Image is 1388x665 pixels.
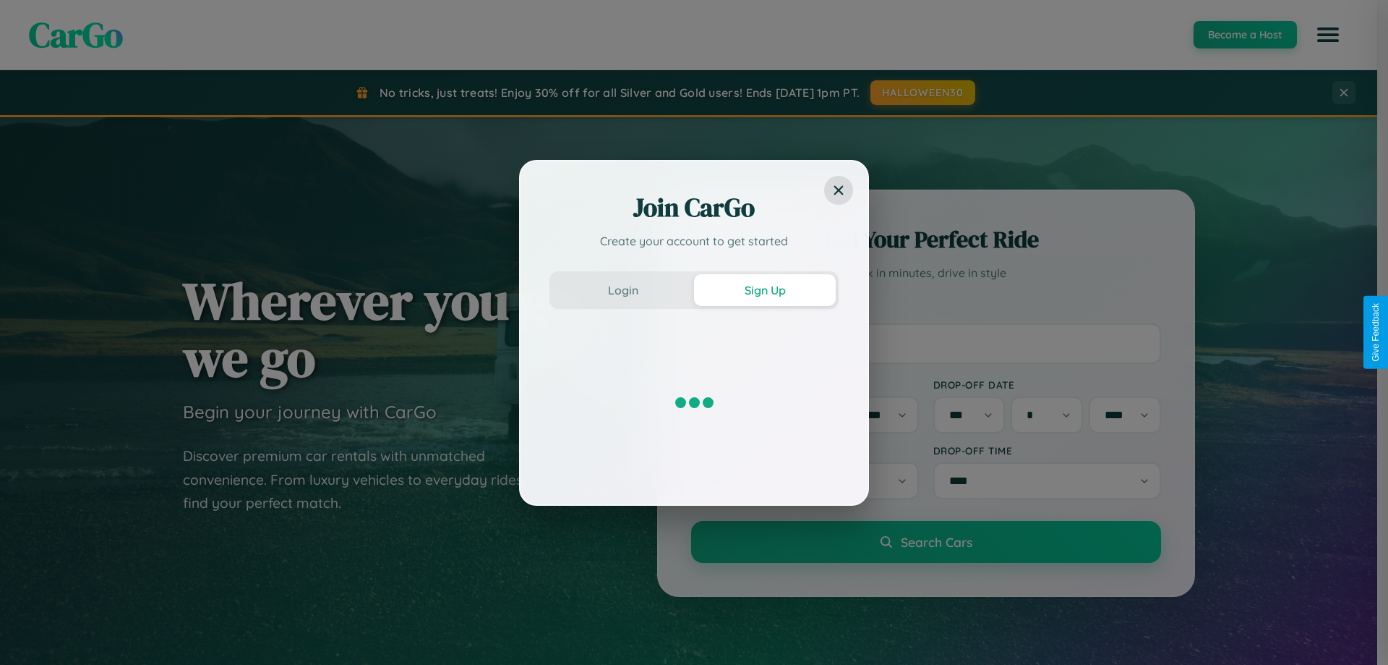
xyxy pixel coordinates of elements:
div: Give Feedback [1371,303,1381,362]
h2: Join CarGo [549,190,839,225]
p: Create your account to get started [549,232,839,250]
button: Sign Up [694,274,836,306]
button: Login [552,274,694,306]
iframe: Intercom live chat [14,616,49,651]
